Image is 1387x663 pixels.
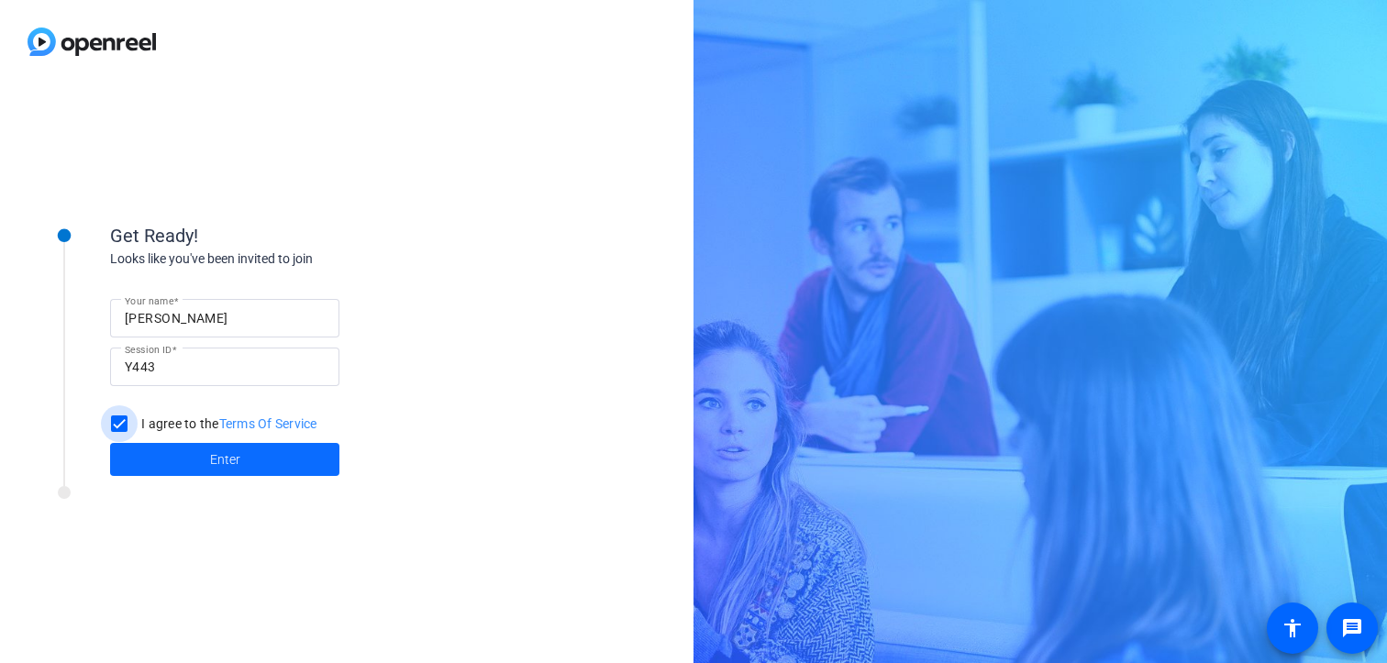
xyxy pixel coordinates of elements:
div: Get Ready! [110,222,477,249]
span: Enter [210,450,240,470]
mat-label: Session ID [125,344,172,355]
mat-icon: accessibility [1282,617,1304,639]
mat-label: Your name [125,295,173,306]
label: I agree to the [138,414,317,433]
button: Enter [110,443,339,476]
mat-icon: message [1341,617,1363,639]
a: Terms Of Service [219,416,317,431]
div: Looks like you've been invited to join [110,249,477,269]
